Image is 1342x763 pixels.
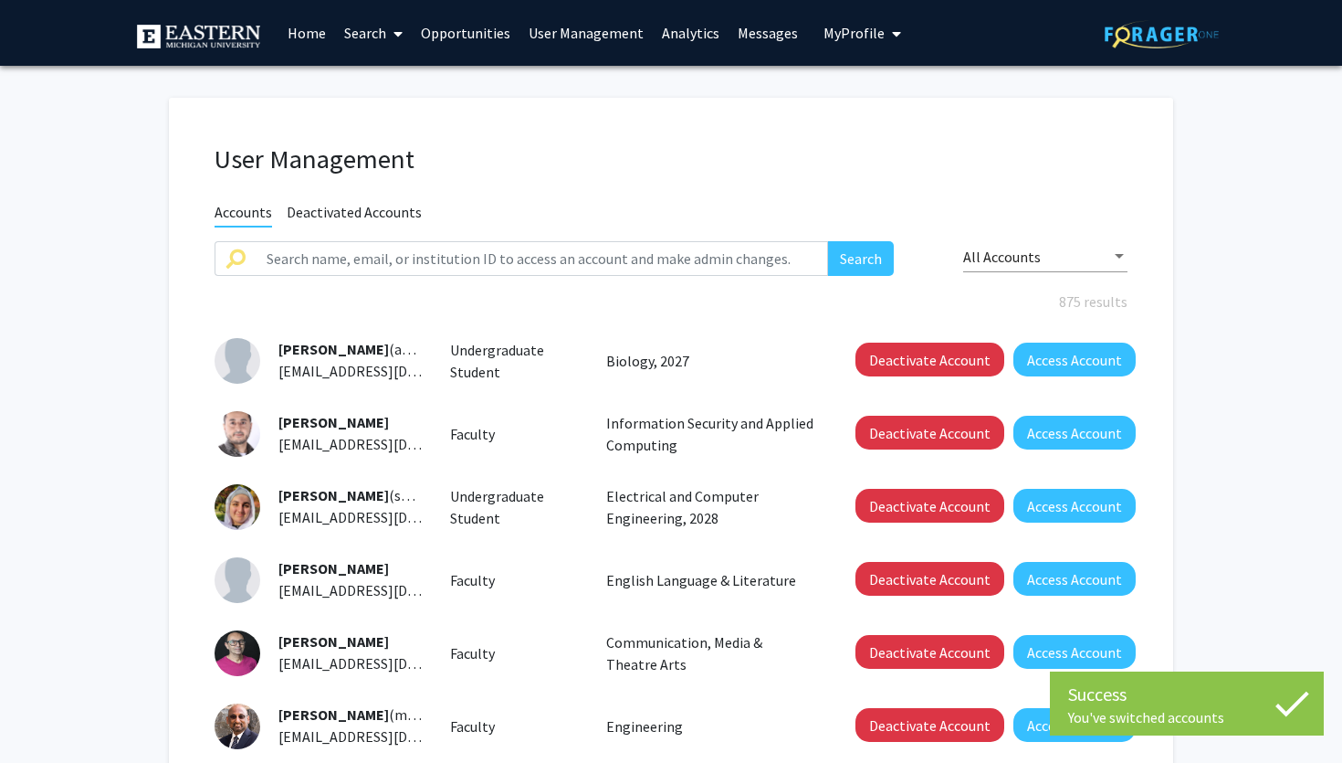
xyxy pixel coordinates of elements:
[335,1,412,65] a: Search
[606,485,814,529] p: Electrical and Computer Engineering, 2028
[1105,20,1219,48] img: ForagerOne Logo
[1013,635,1136,669] button: Access Account
[201,291,1141,313] div: 875 results
[729,1,807,65] a: Messages
[606,350,814,372] p: Biology, 2027
[436,642,593,664] div: Faculty
[278,413,389,431] span: [PERSON_NAME]
[436,423,593,445] div: Faculty
[215,704,260,749] img: Profile Picture
[215,484,260,530] img: Profile Picture
[436,715,593,737] div: Faculty
[1013,708,1136,742] button: Access Account
[1013,489,1136,523] button: Access Account
[278,435,501,453] span: [EMAIL_ADDRESS][DOMAIN_NAME]
[278,340,458,358] span: (aabbas14)
[215,557,260,603] img: Profile Picture
[653,1,729,65] a: Analytics
[278,486,389,504] span: [PERSON_NAME]
[855,416,1004,450] button: Deactivate Account
[278,362,501,380] span: [EMAIL_ADDRESS][DOMAIN_NAME]
[278,1,335,65] a: Home
[436,569,593,591] div: Faculty
[823,24,885,42] span: My Profile
[855,343,1004,376] button: Deactivate Account
[278,632,389,651] span: [PERSON_NAME]
[287,203,422,226] span: Deactivated Accounts
[14,681,78,749] iframe: Chat
[278,340,389,358] span: [PERSON_NAME]
[278,727,501,746] span: [EMAIL_ADDRESS][DOMAIN_NAME]
[855,708,1004,742] button: Deactivate Account
[436,485,593,529] div: Undergraduate Student
[278,705,389,724] span: [PERSON_NAME]
[436,339,593,383] div: Undergraduate Student
[1068,681,1305,708] div: Success
[606,569,814,591] p: English Language & Literature
[1068,708,1305,726] div: You've switched accounts
[855,489,1004,523] button: Deactivate Account
[215,203,272,228] span: Accounts
[278,705,462,724] span: (mahmed6)
[278,508,501,526] span: [EMAIL_ADDRESS][DOMAIN_NAME]
[215,143,1127,175] h1: User Management
[412,1,519,65] a: Opportunities
[606,412,814,456] p: Information Security and Applied Computing
[1013,562,1136,596] button: Access Account
[1013,416,1136,450] button: Access Account
[606,715,814,737] p: Engineering
[828,241,894,276] button: Search
[137,25,260,48] img: Eastern Michigan University Logo
[256,241,828,276] input: Search name, email, or institution ID to access an account and make admin changes.
[278,581,501,599] span: [EMAIL_ADDRESS][DOMAIN_NAME]
[606,631,814,675] p: Communication, Media & Theatre Arts
[215,631,260,676] img: Profile Picture
[519,1,653,65] a: User Management
[1013,343,1136,376] button: Access Account
[278,559,389,578] span: [PERSON_NAME]
[215,338,260,384] img: Profile Picture
[278,486,452,504] span: (sabuzir1)
[855,635,1004,669] button: Deactivate Account
[215,411,260,457] img: Profile Picture
[963,248,1041,266] span: All Accounts
[278,654,501,673] span: [EMAIL_ADDRESS][DOMAIN_NAME]
[855,562,1004,596] button: Deactivate Account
